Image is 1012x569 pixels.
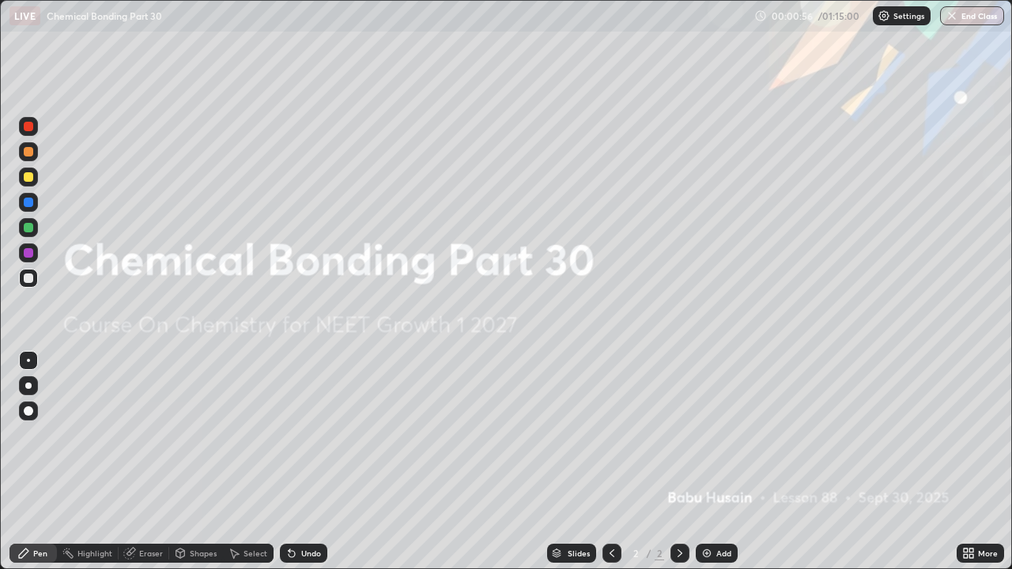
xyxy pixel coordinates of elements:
div: Shapes [190,549,217,557]
div: / [647,548,651,558]
img: add-slide-button [700,547,713,560]
img: end-class-cross [946,9,958,22]
div: More [978,549,998,557]
div: Highlight [77,549,112,557]
div: 2 [655,546,664,560]
p: Chemical Bonding Part 30 [47,9,162,22]
div: Slides [568,549,590,557]
div: 2 [628,548,644,558]
div: Pen [33,549,47,557]
p: LIVE [14,9,36,22]
p: Settings [893,12,924,20]
div: Eraser [139,549,163,557]
div: Undo [301,549,321,557]
div: Select [244,549,267,557]
button: End Class [940,6,1004,25]
div: Add [716,549,731,557]
img: class-settings-icons [878,9,890,22]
